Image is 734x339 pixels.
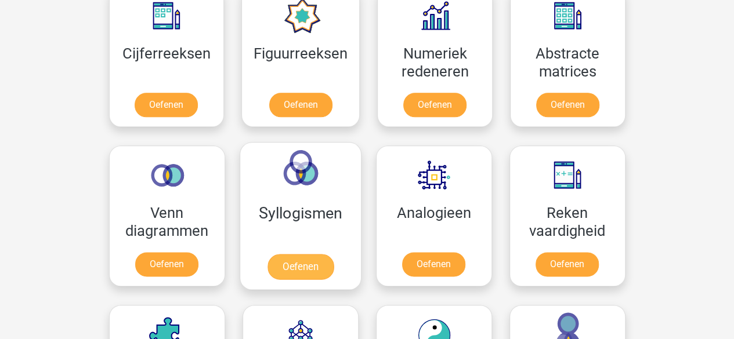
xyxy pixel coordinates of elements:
[135,252,198,276] a: Oefenen
[402,252,465,276] a: Oefenen
[403,93,467,117] a: Oefenen
[267,254,333,279] a: Oefenen
[135,93,198,117] a: Oefenen
[536,93,599,117] a: Oefenen
[536,252,599,276] a: Oefenen
[269,93,332,117] a: Oefenen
